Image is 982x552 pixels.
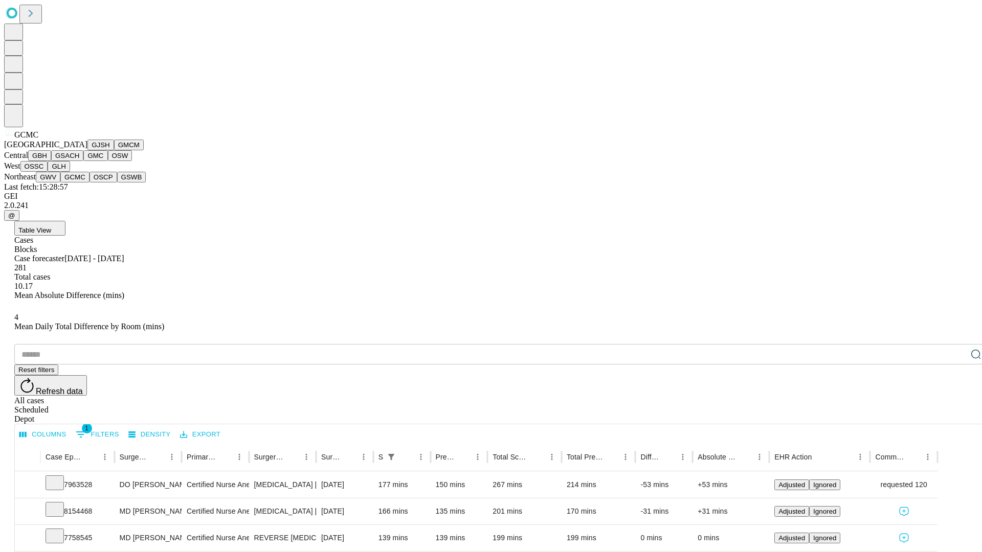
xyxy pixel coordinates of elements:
[378,472,426,498] div: 177 mins
[150,450,165,464] button: Sort
[906,450,921,464] button: Sort
[752,450,767,464] button: Menu
[83,150,107,161] button: GMC
[567,525,631,551] div: 199 mins
[254,453,284,461] div: Surgery Name
[187,525,243,551] div: Certified Nurse Anesthetist
[640,472,687,498] div: -53 mins
[28,150,51,161] button: GBH
[880,472,927,498] span: requested 120
[493,498,556,524] div: 201 mins
[813,508,836,515] span: Ignored
[187,498,243,524] div: Certified Nurse Anesthetist
[254,525,311,551] div: REVERSE [MEDICAL_DATA]
[567,453,604,461] div: Total Predicted Duration
[8,212,15,219] span: @
[774,533,809,543] button: Adjusted
[17,427,69,443] button: Select columns
[4,182,68,191] span: Last fetch: 15:28:57
[698,453,737,461] div: Absolute Difference
[471,450,485,464] button: Menu
[530,450,545,464] button: Sort
[18,226,51,234] span: Table View
[187,472,243,498] div: Certified Nurse Anesthetist
[299,450,314,464] button: Menu
[778,481,805,489] span: Adjusted
[4,192,978,201] div: GEI
[14,282,33,290] span: 10.17
[809,533,840,543] button: Ignored
[117,172,146,182] button: GSWB
[875,472,932,498] div: requested 120
[82,423,92,433] span: 1
[14,221,65,236] button: Table View
[20,530,35,547] button: Expand
[921,450,935,464] button: Menu
[661,450,676,464] button: Sort
[218,450,232,464] button: Sort
[321,472,368,498] div: [DATE]
[698,525,764,551] div: 0 mins
[254,472,311,498] div: [MEDICAL_DATA] [MEDICAL_DATA] AND [MEDICAL_DATA] [MEDICAL_DATA]
[321,498,368,524] div: [DATE]
[567,472,631,498] div: 214 mins
[114,140,144,150] button: GMCM
[20,161,48,172] button: OSSC
[321,525,368,551] div: [DATE]
[20,503,35,521] button: Expand
[698,498,764,524] div: +31 mins
[46,453,82,461] div: Case Epic Id
[120,498,176,524] div: MD [PERSON_NAME] [PERSON_NAME] Md
[774,479,809,490] button: Adjusted
[813,481,836,489] span: Ignored
[698,472,764,498] div: +53 mins
[285,450,299,464] button: Sort
[83,450,98,464] button: Sort
[18,366,54,374] span: Reset filters
[493,525,556,551] div: 199 mins
[120,453,149,461] div: Surgeon Name
[640,525,687,551] div: 0 mins
[4,210,19,221] button: @
[4,140,87,149] span: [GEOGRAPHIC_DATA]
[14,272,50,281] span: Total cases
[20,476,35,494] button: Expand
[36,172,60,182] button: GWV
[378,453,383,461] div: Scheduled In Room Duration
[436,472,483,498] div: 150 mins
[48,161,70,172] button: GLH
[378,525,426,551] div: 139 mins
[414,450,428,464] button: Menu
[813,450,827,464] button: Sort
[738,450,752,464] button: Sort
[46,498,109,524] div: 8154468
[436,525,483,551] div: 139 mins
[73,426,122,443] button: Show filters
[14,322,164,331] span: Mean Daily Total Difference by Room (mins)
[90,172,117,182] button: OSCP
[774,453,812,461] div: EHR Action
[14,130,38,139] span: GCMC
[254,498,311,524] div: [MEDICAL_DATA] [MEDICAL_DATA] AND [MEDICAL_DATA] [MEDICAL_DATA]
[384,450,398,464] button: Show filters
[436,453,456,461] div: Predicted In Room Duration
[64,254,124,263] span: [DATE] - [DATE]
[14,375,87,396] button: Refresh data
[875,453,905,461] div: Comments
[640,498,687,524] div: -31 mins
[4,151,28,159] span: Central
[46,525,109,551] div: 7758545
[51,150,83,161] button: GSACH
[14,313,18,321] span: 4
[778,508,805,515] span: Adjusted
[14,254,64,263] span: Case forecaster
[4,201,978,210] div: 2.0.241
[14,291,124,300] span: Mean Absolute Difference (mins)
[456,450,471,464] button: Sort
[187,453,216,461] div: Primary Service
[853,450,867,464] button: Menu
[321,453,341,461] div: Surgery Date
[4,172,36,181] span: Northeast
[60,172,90,182] button: GCMC
[165,450,179,464] button: Menu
